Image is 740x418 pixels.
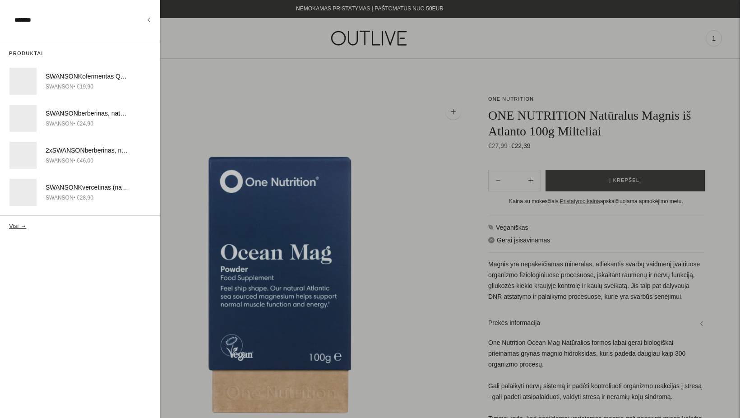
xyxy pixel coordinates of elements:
span: SWANSON [46,121,74,127]
span: SWANSON [46,184,78,191]
span: SWANSON [46,73,78,80]
span: SWANSON [46,110,78,117]
button: Visi → [9,223,26,229]
div: 2x berberinas, natūralus, 400mg, 60kaps [46,145,129,156]
div: • €28,90 [46,193,129,203]
div: • €46,00 [46,156,129,166]
span: SWANSON [46,195,74,201]
span: SWANSON [46,158,74,164]
div: Kvercetinas (natūralus) 475mg 60kaps [46,182,129,193]
div: • €24,90 [46,119,129,129]
div: berberinas, natūralus, 400mg, 60 kaps. [46,108,129,119]
div: Kofermentas Q10 200mg ląstelių augimui ir palaikymui 30kap. [46,71,129,82]
span: SWANSON [46,84,74,90]
div: • €19,90 [46,82,129,92]
span: SWANSON [52,147,85,154]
